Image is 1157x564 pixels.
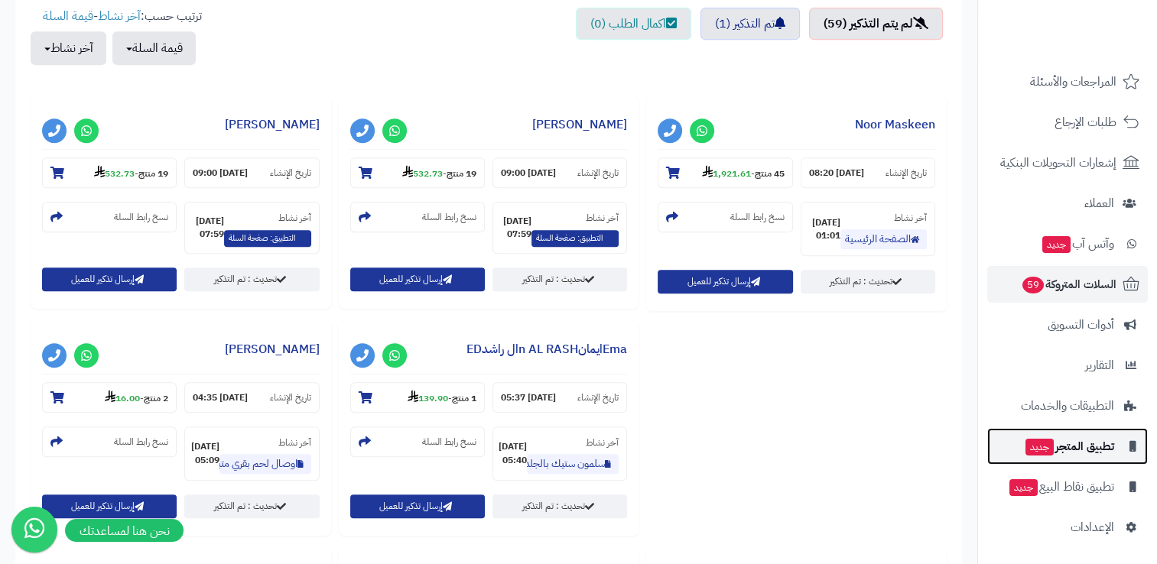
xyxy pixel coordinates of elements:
a: آخر نشاط [98,7,141,25]
button: إرسال تذكير للعميل [42,494,177,518]
strong: [DATE] 08:20 [809,167,864,180]
strong: 532.73 [94,167,135,180]
small: - [94,165,168,180]
strong: 532.73 [402,167,443,180]
button: قيمة السلة [112,31,196,65]
section: نسخ رابط السلة [42,202,177,232]
small: نسخ رابط السلة [114,436,168,449]
strong: 45 منتج [755,167,785,180]
section: نسخ رابط السلة [658,202,792,232]
span: جديد [1025,439,1054,455]
button: إرسال تذكير للعميل [658,270,792,293]
button: إرسال تذكير للعميل [42,267,177,291]
span: السلات المتروكة [1021,274,1116,295]
span: تطبيق نقاط البيع [1008,476,1114,498]
small: تاريخ الإنشاء [577,391,619,404]
a: إشعارات التحويلات البنكية [987,144,1148,181]
small: تاريخ الإنشاء [577,167,619,180]
small: نسخ رابط السلة [730,211,785,224]
a: تم التذكير (1) [700,8,800,40]
span: الإعدادات [1071,517,1114,538]
button: آخر نشاط [31,31,106,65]
span: وآتس آب [1041,233,1114,254]
strong: 1 منتج [452,391,476,405]
a: Emaايمانn AL RASHال راشدED [466,340,627,358]
span: تطبيق المتجر [1024,436,1114,457]
a: تطبيق المتجرجديد [987,428,1148,465]
small: - [702,165,785,180]
strong: 19 منتج [138,167,168,180]
strong: [DATE] 07:59 [501,215,531,241]
strong: 2 منتج [144,391,168,405]
strong: 1,921.61 [702,167,751,180]
small: تاريخ الإنشاء [886,167,927,180]
strong: [DATE] 09:00 [501,167,556,180]
a: اكمال الطلب (0) [576,8,691,40]
section: 19 منتج-532.73 [42,157,177,188]
a: [PERSON_NAME] [225,340,320,358]
a: المراجعات والأسئلة [987,63,1148,100]
a: الصفحة الرئيسية [840,229,927,249]
a: اوصال لحم بقري متبل [219,454,311,474]
small: آخر نشاط [586,436,619,449]
strong: [DATE] 05:40 [499,440,527,466]
span: إشعارات التحويلات البنكية [1000,152,1116,173]
section: نسخ رابط السلة [350,426,485,457]
small: نسخ رابط السلة [422,436,476,449]
a: أدوات التسويق [987,306,1148,343]
small: - [105,390,168,405]
strong: 19 منتج [447,167,476,180]
a: العملاء [987,185,1148,222]
a: الإعدادات [987,509,1148,546]
a: تطبيق نقاط البيعجديد [987,468,1148,505]
a: Noor Maskeen [855,115,935,134]
span: طلبات الإرجاع [1055,112,1116,133]
strong: [DATE] 05:37 [501,391,556,404]
span: المراجعات والأسئلة [1030,71,1116,92]
a: التقارير [987,347,1148,384]
a: تحديث : تم التذكير [184,267,319,291]
section: 19 منتج-532.73 [350,157,485,188]
a: تحديث : تم التذكير [492,494,627,518]
small: آخر نشاط [278,211,311,225]
a: سلمون ستيك بالجلد [527,454,619,474]
small: نسخ رابط السلة [422,211,476,224]
strong: [DATE] 01:01 [809,216,840,242]
small: تاريخ الإنشاء [270,391,311,404]
span: جديد [1009,479,1038,496]
a: [PERSON_NAME] [225,115,320,134]
a: لم يتم التذكير (59) [809,8,943,40]
small: - [402,165,476,180]
a: تحديث : تم التذكير [801,270,935,293]
a: طلبات الإرجاع [987,104,1148,141]
button: إرسال تذكير للعميل [350,267,485,291]
section: 2 منتج-16.00 [42,382,177,413]
strong: [DATE] 09:00 [193,167,248,180]
strong: [DATE] 07:59 [193,215,223,241]
small: آخر نشاط [894,211,927,225]
ul: ترتيب حسب: - [31,8,202,65]
section: نسخ رابط السلة [350,202,485,232]
a: قيمة السلة [43,7,93,25]
span: التطبيق: صفحة السلة [224,230,311,247]
a: التطبيقات والخدمات [987,387,1148,424]
a: تحديث : تم التذكير [184,494,319,518]
a: [PERSON_NAME] [532,115,627,134]
small: نسخ رابط السلة [114,211,168,224]
a: تحديث : تم التذكير [492,267,627,291]
span: أدوات التسويق [1048,314,1114,335]
section: 45 منتج-1,921.61 [658,157,792,188]
a: وآتس آبجديد [987,225,1148,262]
span: العملاء [1084,193,1114,214]
span: 59 [1022,277,1044,293]
strong: 139.90 [408,391,448,405]
section: نسخ رابط السلة [42,426,177,457]
span: التقارير [1085,355,1114,376]
span: التطبيق: صفحة السلة [531,230,619,247]
strong: [DATE] 05:09 [191,440,219,466]
button: إرسال تذكير للعميل [350,494,485,518]
small: آخر نشاط [278,436,311,449]
section: 1 منتج-139.90 [350,382,485,413]
small: تاريخ الإنشاء [270,167,311,180]
span: التطبيقات والخدمات [1021,395,1114,417]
